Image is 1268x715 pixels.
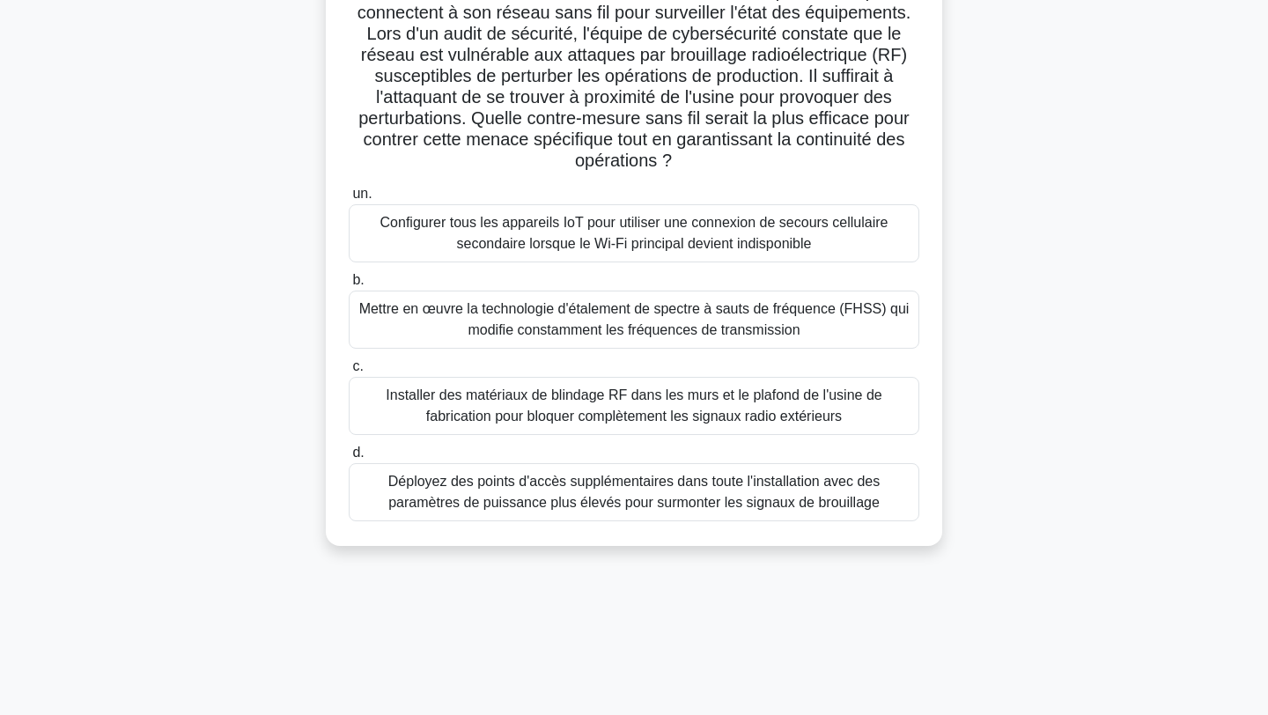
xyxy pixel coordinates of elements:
font: un. [352,186,372,201]
font: d. [352,445,364,460]
font: Mettre en œuvre la technologie d'étalement de spectre à sauts de fréquence (FHSS) qui modifie con... [359,301,910,337]
font: Configurer tous les appareils IoT pour utiliser une connexion de secours cellulaire secondaire lo... [380,215,888,251]
font: b. [352,272,364,287]
font: c. [352,358,363,373]
font: Déployez des points d'accès supplémentaires dans toute l'installation avec des paramètres de puis... [388,474,880,510]
font: Installer des matériaux de blindage RF dans les murs et le plafond de l'usine de fabrication pour... [386,387,881,424]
